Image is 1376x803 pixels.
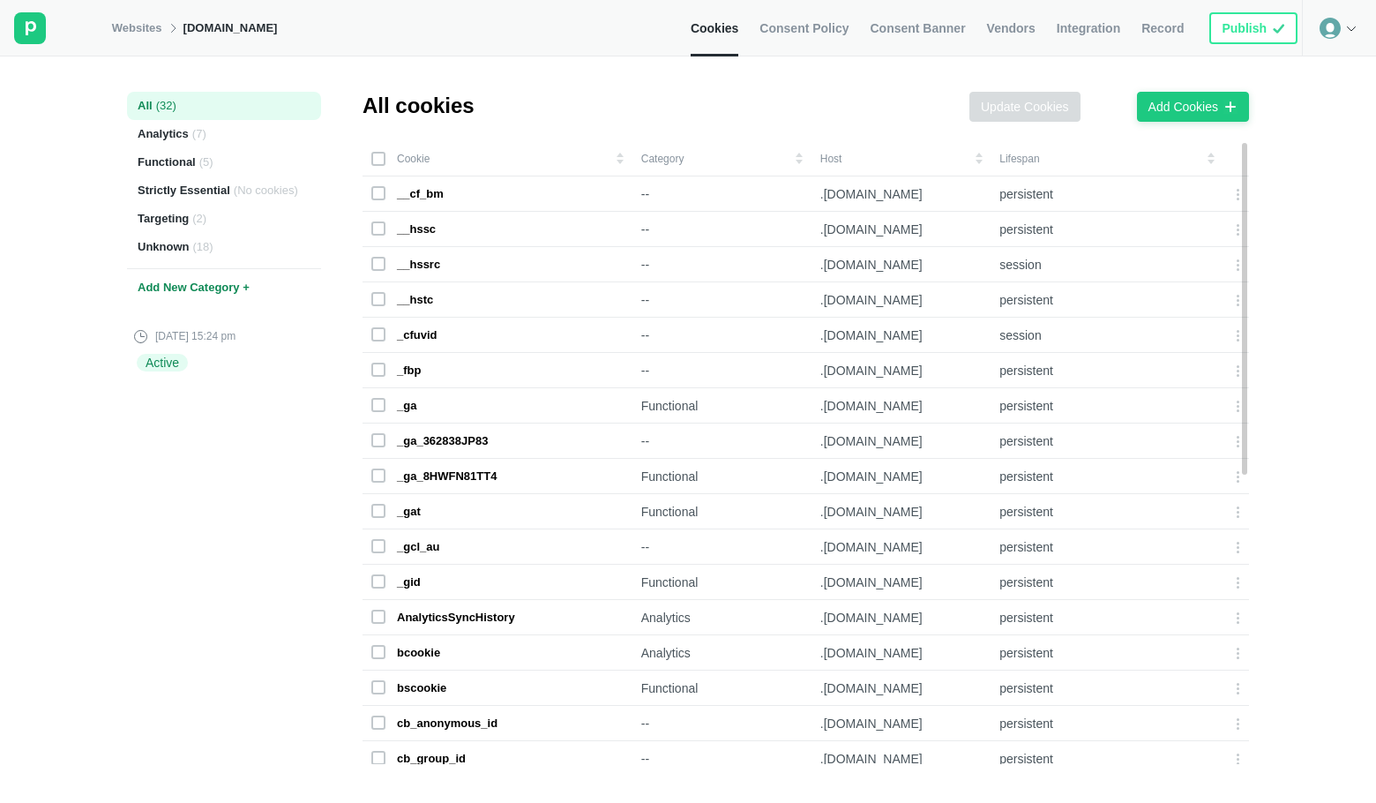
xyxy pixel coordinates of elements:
[1209,12,1297,44] button: Publishicon
[999,186,1215,202] div: persistent
[820,751,982,767] div: .[DOMAIN_NAME]
[820,292,982,308] div: .[DOMAIN_NAME]
[397,257,440,273] div: __hssrc
[397,680,446,696] div: bscookie
[999,504,1215,520] div: persistent
[641,610,803,626] div: Analytics
[641,327,803,343] div: --
[820,574,982,590] div: .[DOMAIN_NAME]
[127,268,321,307] div: Add New Category +
[397,327,437,343] div: _cfuvid
[820,221,982,237] div: .[DOMAIN_NAME]
[641,398,803,414] div: Functional
[999,469,1215,484] div: persistent
[999,398,1215,414] div: persistent
[397,469,497,484] div: _ga_8HWFN81TT4
[397,716,497,732] div: cb_anonymous_id
[1222,20,1267,36] div: Publish
[641,680,803,696] div: Functional
[820,504,982,520] div: .[DOMAIN_NAME]
[969,92,1081,122] button: Update Cookies
[999,645,1215,661] div: persistent
[999,751,1215,767] div: persistent
[641,257,803,273] div: --
[991,141,1223,176] td: Lifespan
[981,99,1069,115] div: Update Cookies
[641,469,803,484] div: Functional
[397,363,421,379] div: _fbp
[363,92,475,120] div: All cookies
[999,574,1215,590] div: persistent
[999,539,1215,555] div: persistent
[811,141,991,176] td: Host
[192,211,206,227] span: ( 2 )
[820,363,982,379] div: .[DOMAIN_NAME]
[820,327,982,343] div: .[DOMAIN_NAME]
[397,186,444,202] div: __cf_bm
[641,186,803,202] div: --
[127,176,321,205] div: Strictly Essential
[371,152,624,166] div: Cookie
[820,539,982,555] div: .[DOMAIN_NAME]
[820,680,982,696] div: .[DOMAIN_NAME]
[1057,20,1120,36] span: Integration
[397,504,421,520] div: _gat
[127,205,321,233] div: Targeting
[987,20,1036,36] span: Vendors
[759,20,849,36] span: Consent Policy
[1148,99,1218,115] div: Add Cookies
[632,141,811,176] td: Category
[641,716,803,732] div: --
[193,239,213,255] span: ( 18 )
[820,645,982,661] div: .[DOMAIN_NAME]
[1137,92,1249,122] button: Add Cookies
[397,751,466,767] div: cb_group_id
[397,645,440,661] div: bcookie
[397,610,515,626] div: AnalyticsSyncHistory
[820,398,982,414] div: .[DOMAIN_NAME]
[192,126,206,142] span: ( 7 )
[397,221,436,237] div: __hssc
[134,328,236,344] div: [DATE] 15:24 pm
[641,433,803,449] div: --
[999,292,1215,308] div: persistent
[820,610,982,626] div: .[DOMAIN_NAME]
[641,221,803,237] div: --
[397,398,416,414] div: _ga
[641,363,803,379] div: --
[999,363,1215,379] div: persistent
[1205,8,1302,49] div: All banners are integrated and published on website.
[999,610,1215,626] div: persistent
[999,327,1215,343] div: session
[641,539,803,555] div: --
[397,574,421,590] div: _gid
[999,257,1215,273] div: session
[820,257,982,273] div: .[DOMAIN_NAME]
[641,574,803,590] div: Functional
[199,154,213,170] span: ( 5 )
[127,92,321,120] div: All
[397,292,433,308] div: __hstc
[137,354,188,371] div: Active
[127,233,321,261] div: Unknown
[999,680,1215,696] div: persistent
[820,716,982,732] div: .[DOMAIN_NAME]
[820,469,982,484] div: .[DOMAIN_NAME]
[112,20,162,36] a: Websites
[691,20,738,36] span: Cookies
[156,98,176,114] span: ( 32 )
[820,433,982,449] div: .[DOMAIN_NAME]
[870,20,965,36] span: Consent Banner
[397,539,439,555] div: _gcl_au
[641,645,803,661] div: Analytics
[641,292,803,308] div: --
[127,148,321,176] div: Functional
[127,120,321,148] div: Analytics
[999,221,1215,237] div: persistent
[397,433,488,449] div: _ga_362838JP83
[820,186,982,202] div: .[DOMAIN_NAME]
[183,20,278,36] div: [DOMAIN_NAME]
[641,504,803,520] div: Functional
[999,433,1215,449] div: persistent
[1141,20,1184,36] span: Record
